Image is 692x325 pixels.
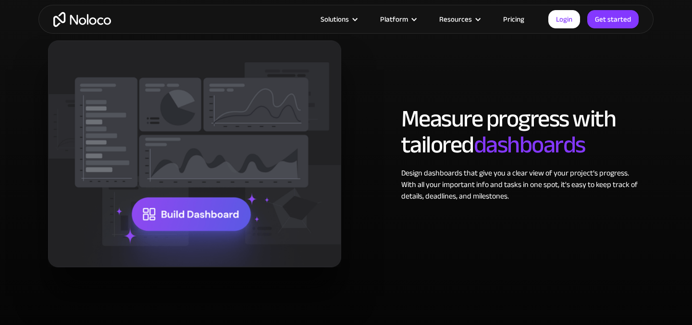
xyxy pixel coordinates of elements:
[491,13,536,25] a: Pricing
[401,167,644,202] div: Design dashboards that give you a clear view of your project’s progress. With all your important ...
[587,10,639,28] a: Get started
[368,13,427,25] div: Platform
[474,122,585,167] span: dashboards
[321,13,349,25] div: Solutions
[548,10,580,28] a: Login
[53,12,111,27] a: home
[309,13,368,25] div: Solutions
[380,13,408,25] div: Platform
[439,13,472,25] div: Resources
[427,13,491,25] div: Resources
[401,106,644,158] h2: Measure progress with tailored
